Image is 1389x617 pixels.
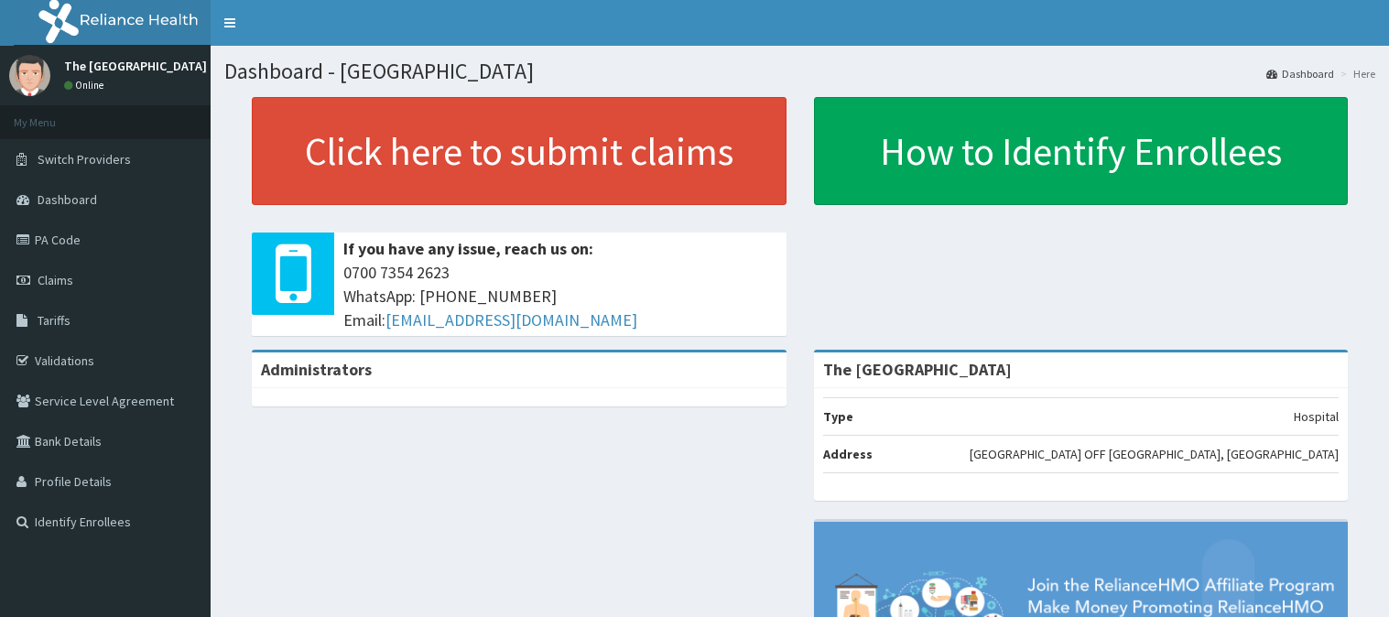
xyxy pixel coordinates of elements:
[1336,66,1375,81] li: Here
[38,272,73,288] span: Claims
[343,261,777,331] span: 0700 7354 2623 WhatsApp: [PHONE_NUMBER] Email:
[38,312,71,329] span: Tariffs
[38,151,131,168] span: Switch Providers
[343,238,593,259] b: If you have any issue, reach us on:
[1266,66,1334,81] a: Dashboard
[224,60,1375,83] h1: Dashboard - [GEOGRAPHIC_DATA]
[64,79,108,92] a: Online
[252,97,787,205] a: Click here to submit claims
[385,309,637,330] a: [EMAIL_ADDRESS][DOMAIN_NAME]
[823,408,853,425] b: Type
[38,191,97,208] span: Dashboard
[970,445,1339,463] p: [GEOGRAPHIC_DATA] OFF [GEOGRAPHIC_DATA], [GEOGRAPHIC_DATA]
[64,60,207,72] p: The [GEOGRAPHIC_DATA]
[823,359,1012,380] strong: The [GEOGRAPHIC_DATA]
[1294,407,1339,426] p: Hospital
[261,359,372,380] b: Administrators
[9,55,50,96] img: User Image
[814,97,1349,205] a: How to Identify Enrollees
[823,446,873,462] b: Address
